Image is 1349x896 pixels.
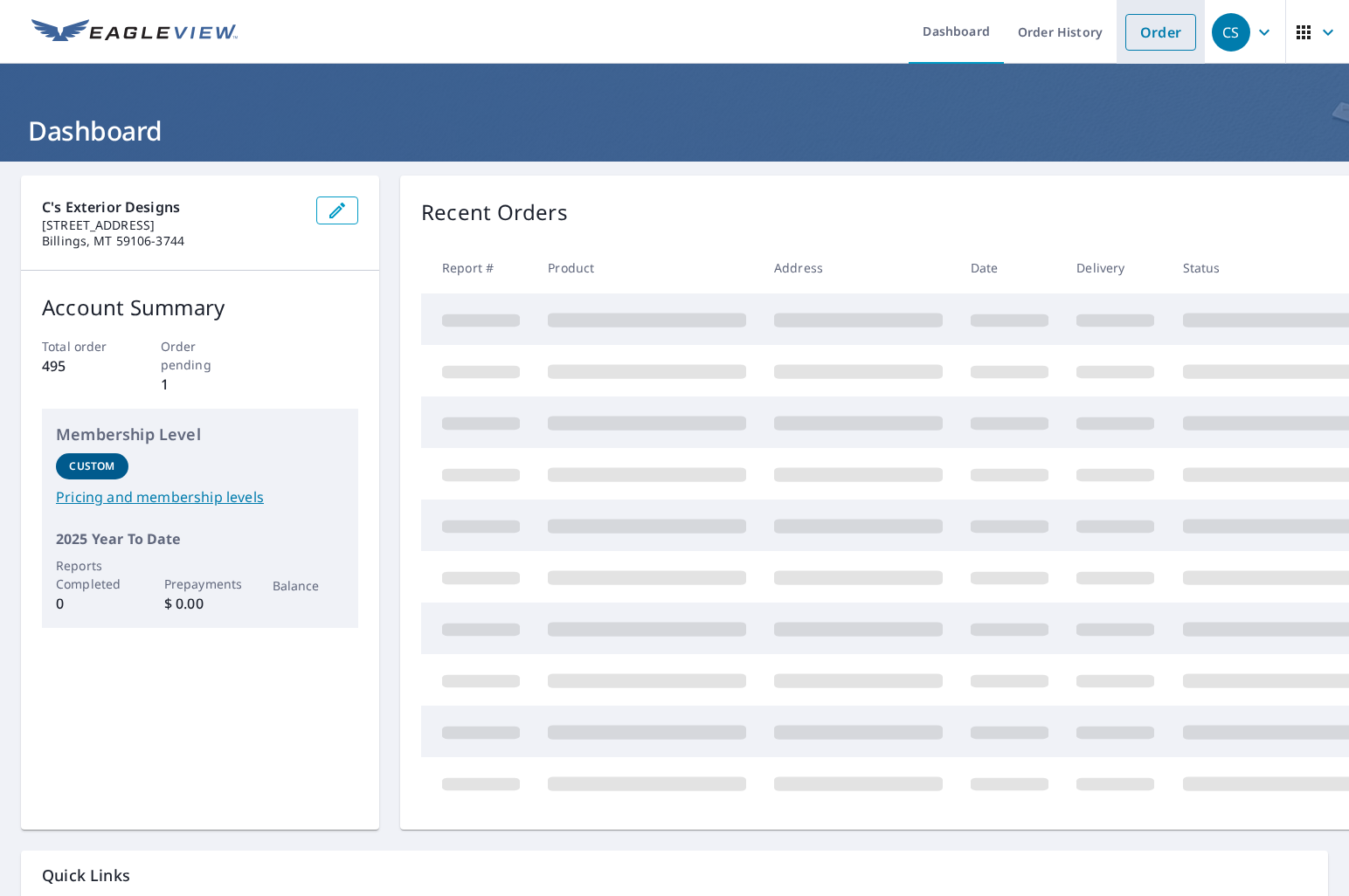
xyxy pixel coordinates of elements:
p: Custom [69,458,114,474]
a: Pricing and membership levels [56,486,344,507]
th: Product [534,242,760,293]
p: Quick Links [42,865,1307,886]
div: CS [1212,13,1250,52]
img: EV Logo [31,19,238,45]
h1: Dashboard [21,113,1328,148]
p: $ 0.00 [164,593,237,614]
a: Order [1125,14,1196,51]
th: Report # [421,242,534,293]
p: [STREET_ADDRESS] [42,217,302,233]
p: Reports Completed [56,556,128,593]
p: Prepayments [164,575,237,593]
p: Account Summary [42,292,358,323]
p: C's Exterior Designs [42,196,302,217]
p: 495 [42,355,121,376]
p: Total order [42,337,121,355]
p: Recent Orders [421,196,568,228]
th: Address [760,242,957,293]
p: Membership Level [56,423,344,446]
th: Date [957,242,1062,293]
p: 1 [161,374,240,395]
p: Balance [273,576,345,595]
p: 0 [56,593,128,614]
p: 2025 Year To Date [56,528,344,549]
p: Billings, MT 59106-3744 [42,233,302,249]
th: Delivery [1062,242,1168,293]
p: Order pending [161,337,240,374]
